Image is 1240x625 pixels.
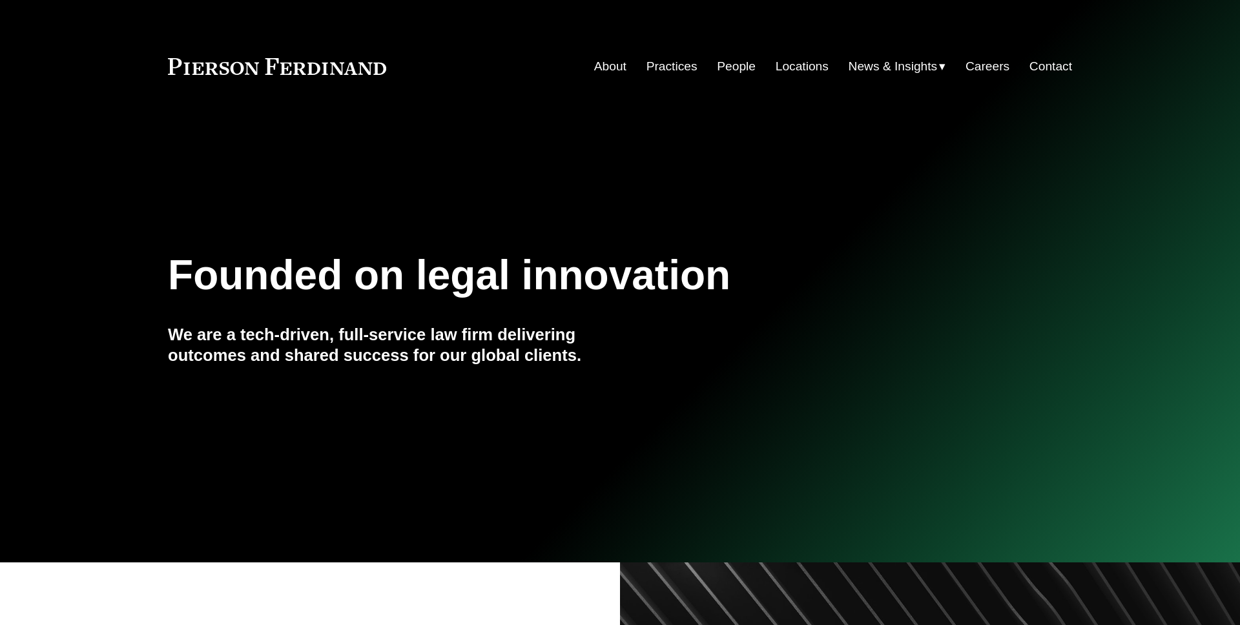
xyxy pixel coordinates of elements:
a: folder dropdown [849,54,946,79]
a: Contact [1029,54,1072,79]
a: Careers [966,54,1009,79]
a: About [594,54,626,79]
h1: Founded on legal innovation [168,252,922,299]
a: Practices [646,54,697,79]
a: Locations [776,54,829,79]
h4: We are a tech-driven, full-service law firm delivering outcomes and shared success for our global... [168,324,620,366]
a: People [717,54,756,79]
span: News & Insights [849,56,938,78]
